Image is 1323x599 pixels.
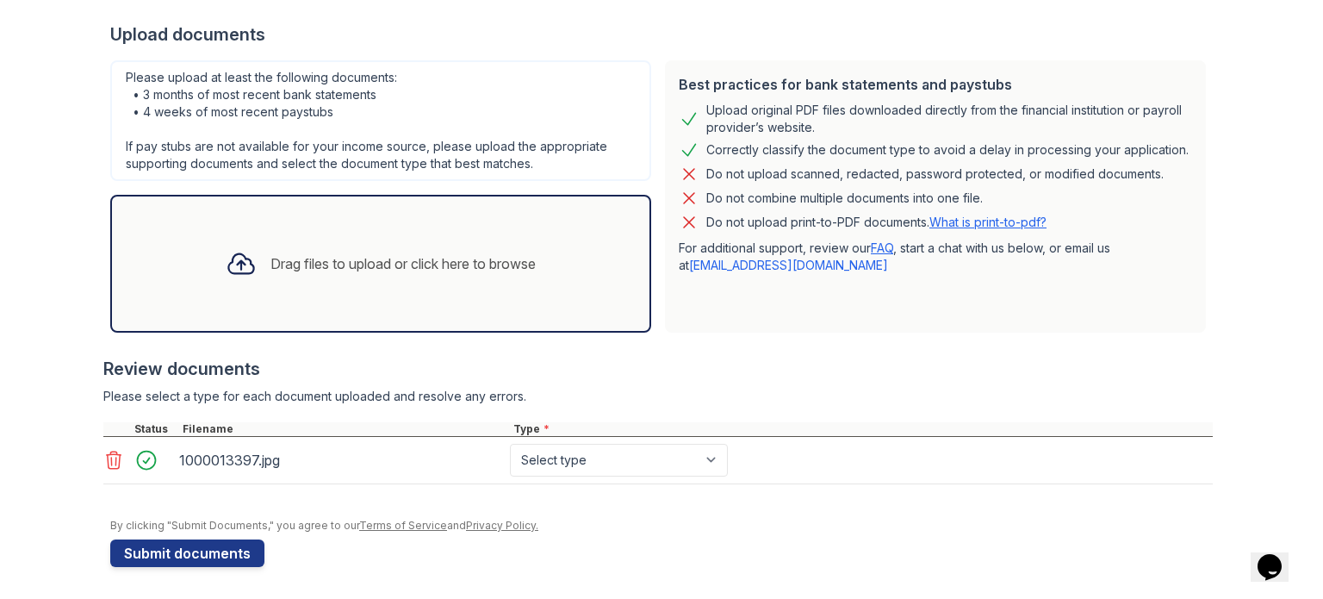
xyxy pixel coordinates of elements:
[706,188,983,209] div: Do not combine multiple documents into one file.
[270,253,536,274] div: Drag files to upload or click here to browse
[103,357,1213,381] div: Review documents
[1251,530,1306,582] iframe: chat widget
[110,60,651,181] div: Please upload at least the following documents: • 3 months of most recent bank statements • 4 wee...
[510,422,1213,436] div: Type
[466,519,538,532] a: Privacy Policy.
[706,102,1192,136] div: Upload original PDF files downloaded directly from the financial institution or payroll provider’...
[689,258,888,272] a: [EMAIL_ADDRESS][DOMAIN_NAME]
[103,388,1213,405] div: Please select a type for each document uploaded and resolve any errors.
[706,214,1047,231] p: Do not upload print-to-PDF documents.
[179,422,510,436] div: Filename
[706,140,1189,160] div: Correctly classify the document type to avoid a delay in processing your application.
[929,215,1047,229] a: What is print-to-pdf?
[110,22,1213,47] div: Upload documents
[871,240,893,255] a: FAQ
[179,446,503,474] div: 1000013397.jpg
[679,240,1192,274] p: For additional support, review our , start a chat with us below, or email us at
[110,519,1213,533] div: By clicking "Submit Documents," you agree to our and
[706,164,1164,184] div: Do not upload scanned, redacted, password protected, or modified documents.
[131,422,179,436] div: Status
[110,540,264,567] button: Submit documents
[679,74,1192,95] div: Best practices for bank statements and paystubs
[359,519,447,532] a: Terms of Service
